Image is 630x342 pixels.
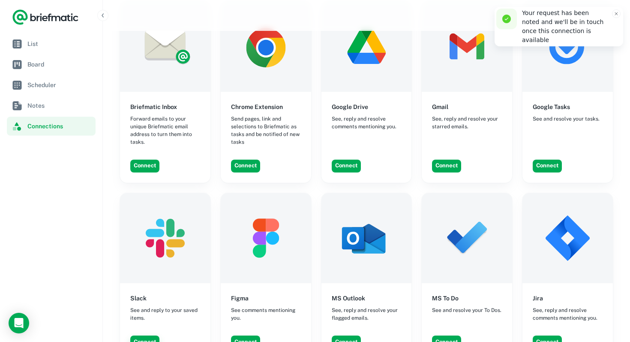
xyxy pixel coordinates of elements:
[533,102,570,112] h6: Google Tasks
[120,193,210,284] img: Slack
[7,34,96,53] a: List
[522,193,613,284] img: Jira
[231,306,301,322] span: See comments mentioning you.
[12,9,79,26] a: Logo
[533,160,562,173] button: Connect
[231,294,249,303] h6: Figma
[522,1,613,92] img: Google Tasks
[27,80,92,90] span: Scheduler
[432,102,448,112] h6: Gmail
[130,115,200,146] span: Forward emails to your unique Briefmatic email address to turn them into tasks.
[7,117,96,136] a: Connections
[9,313,29,333] div: Open Intercom Messenger
[533,294,543,303] h6: Jira
[231,102,283,112] h6: Chrome Extension
[7,55,96,74] a: Board
[422,1,512,92] img: Gmail
[231,115,301,146] span: Send pages, link and selections to Briefmatic as tasks and be notified of new tasks
[27,60,92,69] span: Board
[130,306,200,322] span: See and reply to your saved items.
[321,1,412,92] img: Google Drive
[332,294,365,303] h6: MS Outlook
[612,9,621,18] button: Close toast
[130,102,177,112] h6: Briefmatic Inbox
[27,39,92,48] span: List
[432,115,502,130] span: See, reply and resolve your starred emails.
[130,160,159,173] button: Connect
[533,115,600,123] span: See and resolve your tasks.
[332,306,402,322] span: See, reply and resolve your flagged emails.
[7,76,96,94] a: Scheduler
[231,160,260,173] button: Connect
[432,160,461,173] button: Connect
[130,294,147,303] h6: Slack
[422,193,512,284] img: MS To Do
[120,1,210,92] img: Briefmatic Inbox
[332,160,361,173] button: Connect
[332,102,368,112] h6: Google Drive
[27,101,92,110] span: Notes
[221,1,311,92] img: Chrome Extension
[533,306,603,322] span: See, reply and resolve comments mentioning you.
[332,115,402,130] span: See, reply and resolve comments mentioning you.
[321,193,412,284] img: MS Outlook
[522,9,606,45] div: Your request has been noted and we'll be in touch once this connection is available
[432,306,501,314] span: See and resolve your To Dos.
[7,96,96,115] a: Notes
[432,294,459,303] h6: MS To Do
[27,121,92,131] span: Connections
[221,193,311,284] img: Figma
